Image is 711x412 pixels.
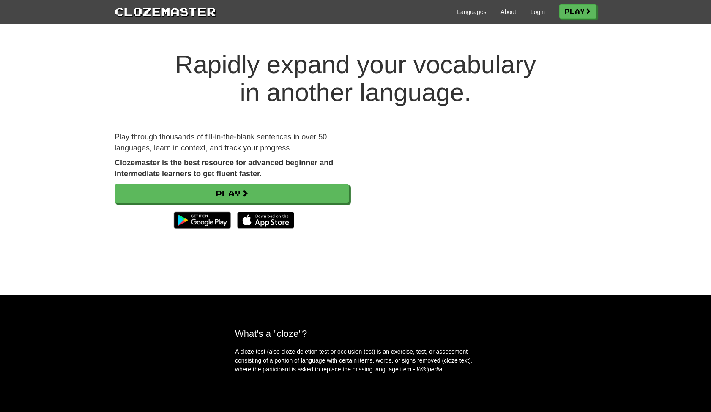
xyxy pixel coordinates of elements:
[237,212,294,229] img: Download_on_the_App_Store_Badge_US-UK_135x40-25178aeef6eb6b83b96f5f2d004eda3bffbb37122de64afbaef7...
[531,8,545,16] a: Login
[413,366,442,373] em: - Wikipedia
[559,4,596,19] a: Play
[115,3,216,19] a: Clozemaster
[115,158,333,178] strong: Clozemaster is the best resource for advanced beginner and intermediate learners to get fluent fa...
[115,132,349,153] p: Play through thousands of fill-in-the-blank sentences in over 50 languages, learn in context, and...
[170,207,235,233] img: Get it on Google Play
[500,8,516,16] a: About
[457,8,486,16] a: Languages
[115,184,349,203] a: Play
[235,347,476,374] p: A cloze test (also cloze deletion test or occlusion test) is an exercise, test, or assessment con...
[235,328,476,339] h2: What's a "cloze"?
